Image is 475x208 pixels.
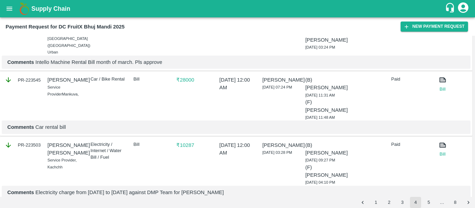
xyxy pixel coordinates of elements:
a: Bill [434,151,451,158]
nav: pagination navigation [356,197,475,208]
p: ₹ 28000 [176,76,212,84]
span: , Kachchh [48,158,77,169]
span: Mankuva, [62,92,79,96]
p: ₹ 10287 [176,141,212,149]
p: [DATE] 12:00 AM [219,76,256,92]
b: Comments [7,59,34,65]
button: open drawer [1,1,17,17]
span: [DATE] 11:48 AM [305,115,335,119]
button: New Payment Request [401,22,468,32]
p: [PERSON_NAME] [262,76,298,84]
p: Car / Bike Rental [90,76,127,83]
p: Paid [391,141,427,148]
div: account of current user [457,1,469,16]
b: Comments [7,124,34,130]
span: [DATE] 04:10 PM [305,180,335,184]
p: [DATE] 12:00 AM [219,141,256,157]
p: [PERSON_NAME] [48,76,84,84]
b: Payment Request for DC FruitX Bhuj Mandi 2025 [6,24,124,30]
button: Go to page 3 [397,197,408,208]
button: page 4 [410,197,421,208]
p: Bill [134,76,170,83]
div: customer-support [445,2,457,15]
span: [DATE] 07:24 PM [262,85,292,89]
button: Go to next page [463,197,474,208]
a: Supply Chain [31,4,445,14]
button: Go to page 8 [450,197,461,208]
button: Go to page 5 [423,197,434,208]
p: [PERSON_NAME] [PERSON_NAME] [48,141,84,157]
p: (F) [PERSON_NAME] [305,98,341,114]
span: [DATE] 11:31 AM [305,93,335,97]
p: (B) [PERSON_NAME] [305,76,341,92]
p: Electricity charge from [DATE] to [DATE] against DMP Team for [PERSON_NAME] [7,189,465,196]
a: Bill [434,86,451,93]
p: Electricity / Internet / Water Bill / Fuel [90,141,127,161]
div: PR-223545 [5,76,41,84]
p: Intello Machine Rental Bill month of march. Pls approve [7,58,465,66]
p: (F) [PERSON_NAME] [305,164,341,179]
span: Service Provider [48,158,76,162]
p: (F) [PERSON_NAME] [305,28,341,44]
span: [DATE] 03:24 PM [305,45,335,49]
button: Go to previous page [357,197,368,208]
img: logo [17,2,31,16]
div: PR-223503 [5,141,41,149]
span: [DATE] 09:27 PM [305,158,335,162]
span: [DATE] 03:28 PM [262,150,292,155]
span: Service Provider [48,85,62,96]
p: Bill [134,141,170,148]
p: Paid [391,76,427,83]
div: … [436,199,448,206]
p: Car rental bill [7,123,465,131]
p: (B) [PERSON_NAME] [305,141,341,157]
button: Go to page 2 [384,197,395,208]
b: Supply Chain [31,5,70,12]
p: [PERSON_NAME] [262,141,298,149]
b: Comments [7,190,34,195]
button: Go to page 1 [370,197,381,208]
